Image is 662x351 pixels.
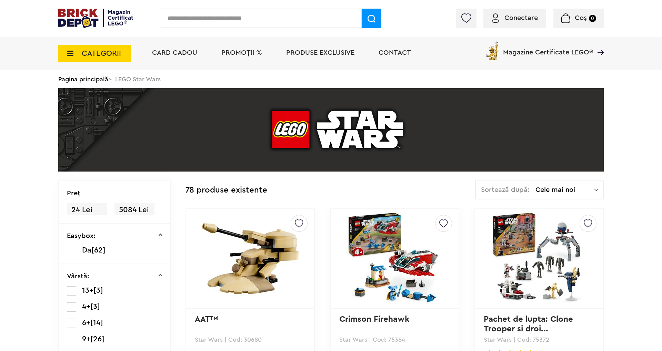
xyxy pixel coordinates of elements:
[90,319,103,327] span: [14]
[484,315,575,333] a: Pachet de lupta: Clone Trooper si droi...
[492,14,538,21] a: Conectare
[82,287,93,294] span: 13+
[286,49,354,56] a: Produse exclusive
[185,180,267,200] div: 78 produse existente
[575,14,587,21] span: Coș
[58,88,604,172] img: LEGO Star Wars
[82,246,91,254] span: Da
[82,335,90,343] span: 9+
[67,273,89,280] p: Vârstă:
[67,190,80,197] p: Preţ
[152,49,197,56] a: Card Cadou
[67,203,107,217] span: 24 Lei
[91,246,106,254] span: [62]
[346,210,443,307] img: Crimson Firehawk
[503,40,593,56] span: Magazine Certificate LEGO®
[379,49,411,56] a: Contact
[90,303,100,310] span: [3]
[58,70,604,88] div: > LEGO Star Wars
[484,337,594,343] p: Star Wars | Cod: 75372
[58,76,108,82] a: Pagina principală
[82,303,90,310] span: 4+
[67,233,96,239] p: Easybox:
[221,49,262,56] a: PROMOȚII %
[195,337,305,343] p: Star Wars | Cod: 30680
[202,210,299,307] img: AAT™
[90,335,104,343] span: [26]
[114,203,154,217] span: 5084 Lei
[82,50,121,57] span: CATEGORII
[593,40,604,47] a: Magazine Certificate LEGO®
[93,287,103,294] span: [3]
[481,186,530,193] span: Sortează după:
[195,315,218,323] a: AAT™
[504,14,538,21] span: Conectare
[535,186,594,193] span: Cele mai noi
[339,337,450,343] p: Star Wars | Cod: 75384
[491,210,587,307] img: Pachet de lupta: Clone Trooper si droid de lupta
[589,15,596,22] small: 0
[339,315,409,323] a: Crimson Firehawk
[82,319,90,327] span: 6+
